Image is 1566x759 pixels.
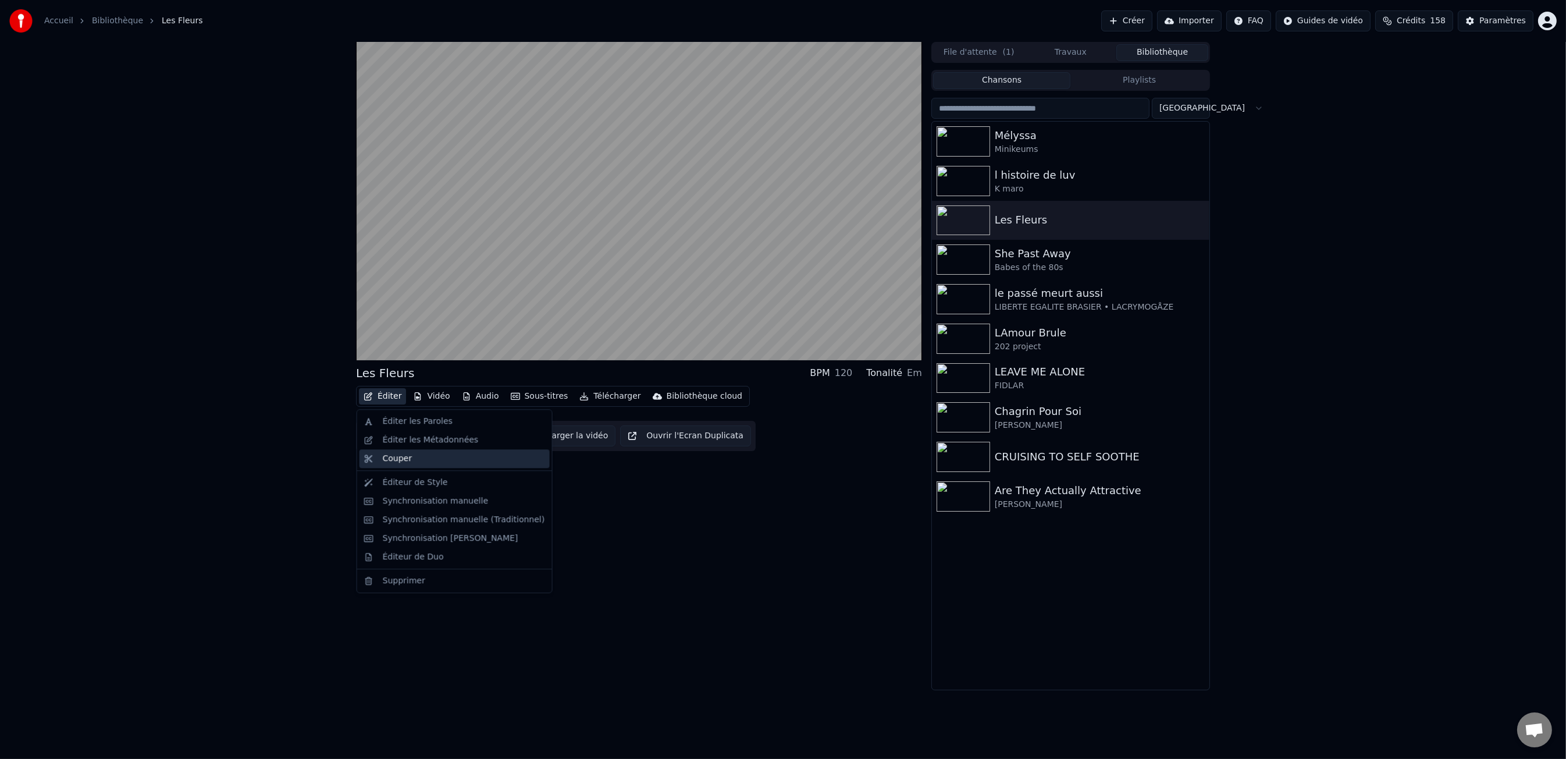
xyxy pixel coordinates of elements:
[995,325,1205,341] div: LAmour Brule
[1397,15,1425,27] span: Crédits
[9,9,33,33] img: youka
[383,434,479,446] div: Éditer les Métadonnées
[1517,712,1552,747] div: Ouvrir le chat
[383,495,489,507] div: Synchronisation manuelle
[995,246,1205,262] div: She Past Away
[1430,15,1446,27] span: 158
[92,15,143,27] a: Bibliothèque
[995,403,1205,420] div: Chagrin Pour Soi
[810,366,830,380] div: BPM
[1070,72,1208,89] button: Playlists
[1157,10,1222,31] button: Importer
[907,366,922,380] div: Em
[995,364,1205,380] div: LEAVE ME ALONE
[995,449,1205,465] div: CRUISING TO SELF SOOTHE
[383,514,545,526] div: Synchronisation manuelle (Traditionnel)
[995,341,1205,353] div: 202 project
[408,388,454,405] button: Vidéo
[162,15,202,27] span: Les Fleurs
[995,302,1205,313] div: LIBERTE EGALITE BRASIER • LACRYMOGÅZE
[1458,10,1533,31] button: Paramètres
[1375,10,1453,31] button: Crédits158
[383,477,448,488] div: Éditeur de Style
[995,183,1205,195] div: K maro
[995,144,1205,155] div: Minikeums
[1003,47,1015,58] span: ( 1 )
[1276,10,1371,31] button: Guides de vidéo
[1479,15,1526,27] div: Paramètres
[506,388,573,405] button: Sous-titres
[995,212,1205,228] div: Les Fleurs
[44,15,73,27] a: Accueil
[383,453,412,464] div: Couper
[359,388,406,405] button: Éditer
[995,483,1205,499] div: Are They Actually Attractive
[620,425,751,446] button: Ouvrir l'Ecran Duplicata
[1226,10,1271,31] button: FAQ
[933,72,1071,89] button: Chansons
[866,366,902,380] div: Tonalité
[995,285,1205,302] div: le passé meurt aussi
[995,262,1205,274] div: Babes of the 80s
[383,416,453,427] div: Éditer les Paroles
[383,575,425,587] div: Supprimer
[575,388,645,405] button: Télécharger
[995,420,1205,431] div: [PERSON_NAME]
[457,388,504,405] button: Audio
[1116,44,1208,61] button: Bibliothèque
[933,44,1025,61] button: File d'attente
[1101,10,1152,31] button: Créer
[667,391,742,402] div: Bibliothèque cloud
[995,167,1205,183] div: l histoire de luv
[995,380,1205,392] div: FIDLAR
[995,499,1205,510] div: [PERSON_NAME]
[356,365,415,381] div: Les Fleurs
[505,425,616,446] button: Télécharger la vidéo
[1025,44,1117,61] button: Travaux
[995,127,1205,144] div: Mélyssa
[44,15,202,27] nav: breadcrumb
[383,551,444,563] div: Éditeur de Duo
[383,533,518,544] div: Synchronisation [PERSON_NAME]
[835,366,853,380] div: 120
[1159,102,1245,114] span: [GEOGRAPHIC_DATA]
